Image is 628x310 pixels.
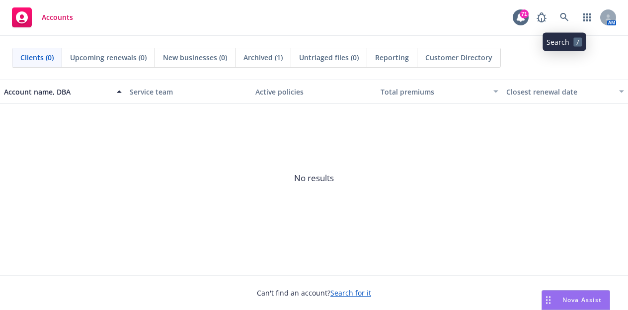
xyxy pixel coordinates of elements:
[251,80,377,103] button: Active policies
[70,52,147,63] span: Upcoming renewals (0)
[554,7,574,27] a: Search
[375,52,409,63] span: Reporting
[506,87,613,97] div: Closest renewal date
[577,7,597,27] a: Switch app
[330,288,371,298] a: Search for it
[520,8,529,17] div: 71
[4,87,111,97] div: Account name, DBA
[502,80,628,103] button: Closest renewal date
[20,52,54,63] span: Clients (0)
[257,288,371,298] span: Can't find an account?
[255,87,373,97] div: Active policies
[126,80,251,103] button: Service team
[299,52,359,63] span: Untriaged files (0)
[532,7,551,27] a: Report a Bug
[562,296,602,304] span: Nova Assist
[8,3,77,31] a: Accounts
[42,13,73,21] span: Accounts
[542,291,554,310] div: Drag to move
[163,52,227,63] span: New businesses (0)
[425,52,492,63] span: Customer Directory
[377,80,502,103] button: Total premiums
[130,87,247,97] div: Service team
[381,87,487,97] div: Total premiums
[542,290,610,310] button: Nova Assist
[243,52,283,63] span: Archived (1)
